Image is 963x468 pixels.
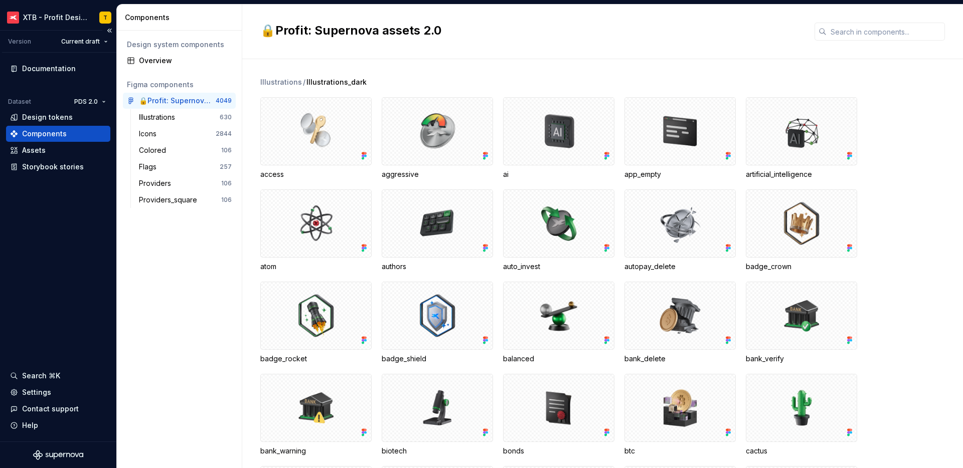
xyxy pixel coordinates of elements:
div: Overview [139,56,232,66]
a: Providers_square106 [135,192,236,208]
div: Figma components [127,80,232,90]
a: Storybook stories [6,159,110,175]
div: badge_shield [382,354,493,364]
div: 2844 [216,130,232,138]
span: Illustrations_dark [306,77,367,87]
div: authors [382,262,493,272]
div: T [103,14,107,22]
div: autopay_delete [624,262,736,272]
div: Illustrations [260,77,302,87]
div: cactus [746,374,857,456]
img: 69bde2f7-25a0-4577-ad58-aa8b0b39a544.png [7,12,19,24]
div: Design tokens [22,112,73,122]
div: bank_delete [624,354,736,364]
div: 106 [221,146,232,154]
div: biotech [382,374,493,456]
div: aggressive [382,169,493,179]
div: cactus [746,446,857,456]
div: btc [624,374,736,456]
div: atom [260,262,372,272]
span: / [303,77,305,87]
div: artificial_intelligence [746,97,857,179]
a: Settings [6,384,110,400]
h2: 🔒Profit: Supernova assets 2.0 [260,23,802,39]
button: Current draft [57,35,112,49]
div: 4049 [216,97,232,105]
div: XTB - Profit Design System [23,13,87,23]
div: Design system components [127,40,232,50]
div: Contact support [22,404,79,414]
button: PDS 2.0 [70,95,110,109]
div: atom [260,189,372,272]
div: autopay_delete [624,189,736,272]
div: btc [624,446,736,456]
div: artificial_intelligence [746,169,857,179]
div: aggressive [382,97,493,179]
div: Dataset [8,98,31,106]
a: Flags257 [135,159,236,175]
div: ai [503,97,614,179]
a: Design tokens [6,109,110,125]
div: Search ⌘K [22,371,60,381]
div: Version [8,38,31,46]
div: auto_invest [503,189,614,272]
div: bank_verify [746,354,857,364]
div: biotech [382,446,493,456]
div: 630 [220,113,232,121]
a: Documentation [6,61,110,77]
div: Storybook stories [22,162,84,172]
div: Icons [139,129,160,139]
div: access [260,97,372,179]
div: balanced [503,282,614,364]
a: Overview [123,53,236,69]
div: badge_rocket [260,354,372,364]
div: 257 [220,163,232,171]
a: 🔒Profit: Supernova assets 2.04049 [123,93,236,109]
div: access [260,169,372,179]
button: Help [6,417,110,433]
div: app_empty [624,169,736,179]
div: bank_verify [746,282,857,364]
div: bonds [503,374,614,456]
div: bonds [503,446,614,456]
div: Help [22,420,38,430]
svg: Supernova Logo [33,450,83,460]
span: Current draft [61,38,100,46]
div: Illustrations [139,112,179,122]
div: badge_crown [746,189,857,272]
div: Settings [22,387,51,397]
button: XTB - Profit Design SystemT [2,7,114,28]
div: bank_delete [624,282,736,364]
input: Search in components... [827,23,945,41]
button: Search ⌘K [6,368,110,384]
div: auto_invest [503,262,614,272]
div: Providers [139,178,175,188]
button: Contact support [6,401,110,417]
a: Providers106 [135,175,236,191]
a: Components [6,126,110,142]
div: badge_shield [382,282,493,364]
div: app_empty [624,97,736,179]
div: Flags [139,162,160,172]
div: Providers_square [139,195,201,205]
div: Components [125,13,238,23]
button: Collapse sidebar [102,24,116,38]
a: Colored106 [135,142,236,158]
div: Documentation [22,64,76,74]
div: badge_crown [746,262,857,272]
div: Components [22,129,67,139]
a: Illustrations630 [135,109,236,125]
span: PDS 2.0 [74,98,98,106]
div: badge_rocket [260,282,372,364]
div: balanced [503,354,614,364]
div: bank_warning [260,446,372,456]
div: ai [503,169,614,179]
div: authors [382,189,493,272]
div: Colored [139,145,170,155]
a: Assets [6,142,110,158]
div: 106 [221,179,232,187]
div: bank_warning [260,374,372,456]
div: 🔒Profit: Supernova assets 2.0 [139,96,214,106]
div: Assets [22,145,46,155]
